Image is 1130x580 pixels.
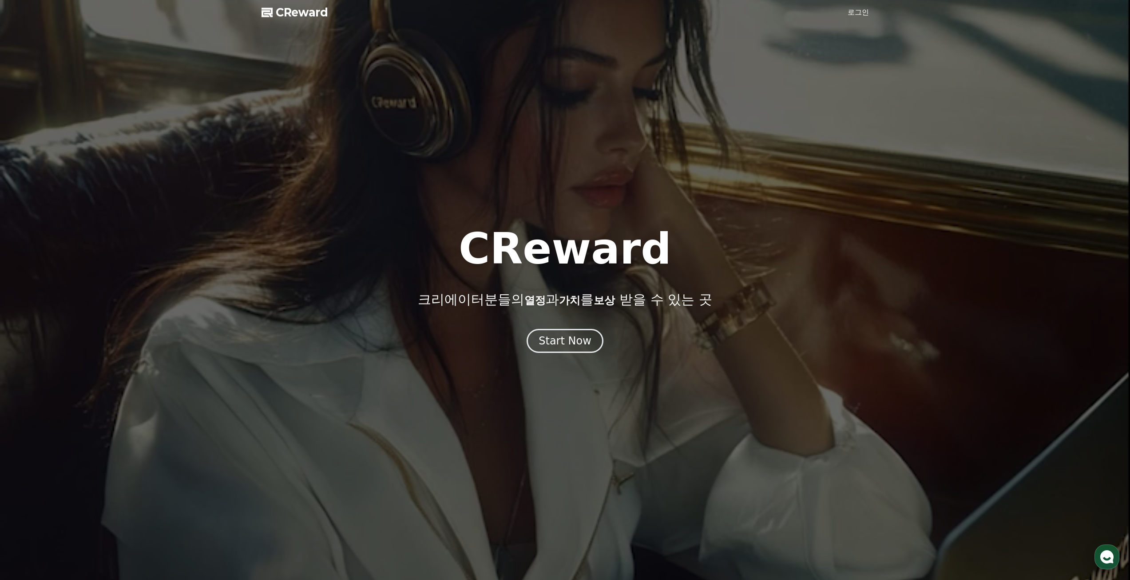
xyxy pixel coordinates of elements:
a: 로그인 [848,7,869,18]
span: 가치 [559,294,580,307]
span: CReward [276,5,328,20]
span: 보상 [594,294,615,307]
a: CReward [262,5,328,20]
h1: CReward [459,228,671,270]
p: 크리에이터분들의 과 를 받을 수 있는 곳 [418,292,712,308]
span: 열정 [524,294,546,307]
div: Start Now [539,334,591,348]
a: Start Now [527,338,603,346]
button: Start Now [527,329,603,353]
